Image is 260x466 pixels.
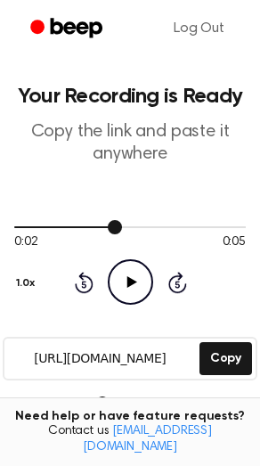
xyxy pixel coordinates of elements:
a: [EMAIL_ADDRESS][DOMAIN_NAME] [83,425,212,454]
span: Contact us [11,424,249,455]
button: 1.0x [14,268,41,298]
a: Log Out [156,7,242,50]
a: Beep [18,12,118,46]
span: | [198,397,202,415]
button: Never Expires|Change [95,397,252,415]
span: 0:02 [14,233,37,252]
span: Change [206,397,252,415]
h1: Your Recording is Ready [14,86,246,107]
p: Copy the link and paste it anywhere [14,121,246,166]
span: | [78,395,85,416]
button: Copy [199,342,252,375]
button: Delete [8,397,68,415]
span: 0:05 [223,233,246,252]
